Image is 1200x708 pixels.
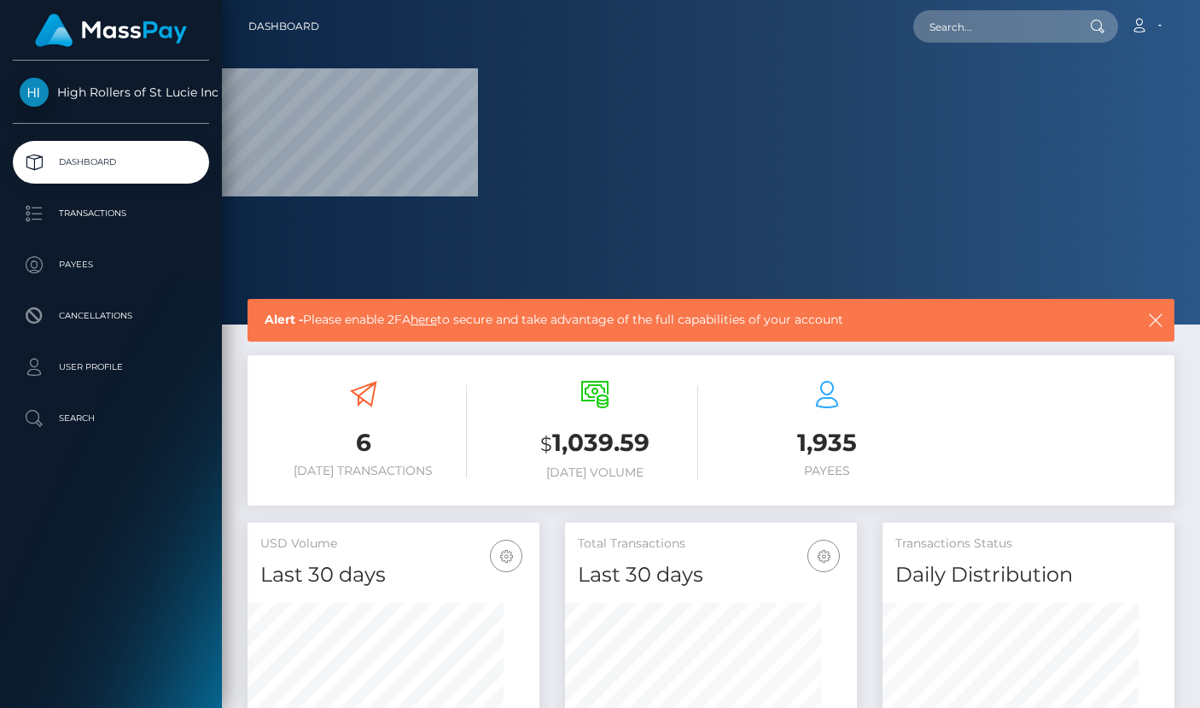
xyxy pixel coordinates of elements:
[13,346,209,389] a: User Profile
[260,560,527,590] h4: Last 30 days
[248,9,319,44] a: Dashboard
[20,303,202,329] p: Cancellations
[13,192,209,235] a: Transactions
[724,426,930,459] h3: 1,935
[913,10,1074,43] input: Search...
[260,426,467,459] h3: 6
[895,535,1162,553] h5: Transactions Status
[540,432,552,456] small: $
[20,354,202,380] p: User Profile
[492,465,699,480] h6: [DATE] Volume
[724,464,930,478] h6: Payees
[20,406,202,431] p: Search
[13,295,209,337] a: Cancellations
[265,311,1059,329] span: Please enable 2FA to secure and take advantage of the full capabilities of your account
[20,78,49,107] img: High Rollers of St Lucie Inc
[20,149,202,175] p: Dashboard
[13,141,209,184] a: Dashboard
[265,312,303,327] b: Alert -
[492,426,699,461] h3: 1,039.59
[895,560,1162,590] h4: Daily Distribution
[13,397,209,440] a: Search
[20,201,202,226] p: Transactions
[260,535,527,553] h5: USD Volume
[260,464,467,478] h6: [DATE] Transactions
[578,535,844,553] h5: Total Transactions
[20,252,202,278] p: Payees
[411,312,437,327] a: here
[13,243,209,286] a: Payees
[578,560,844,590] h4: Last 30 days
[35,14,187,47] img: MassPay Logo
[13,85,209,100] span: High Rollers of St Lucie Inc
